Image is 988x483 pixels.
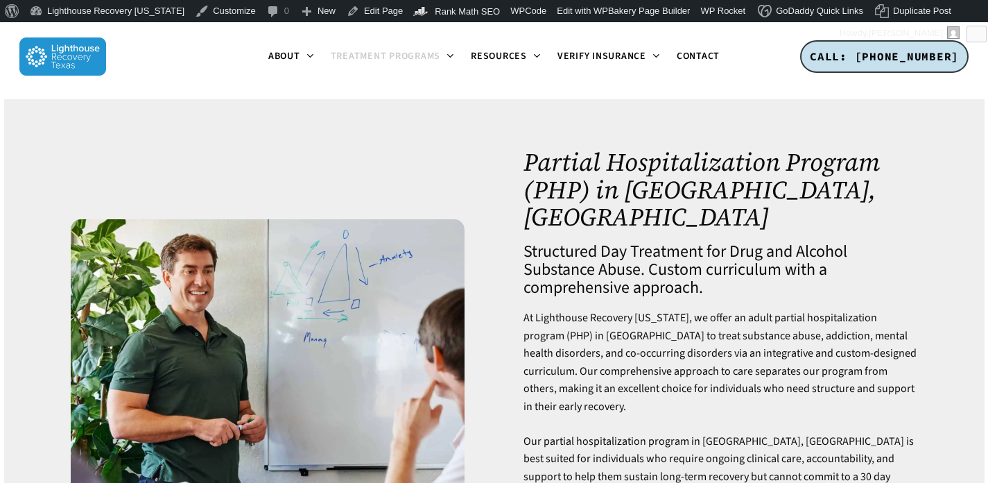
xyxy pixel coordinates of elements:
[810,49,959,63] span: CALL: [PHONE_NUMBER]
[471,49,527,63] span: Resources
[835,22,965,44] a: Howdy,
[800,40,969,74] a: CALL: [PHONE_NUMBER]
[549,51,668,62] a: Verify Insurance
[523,310,917,433] p: At Lighthouse Recovery [US_STATE], we offer an adult partial hospitalization program (PHP) in [GE...
[557,49,646,63] span: Verify Insurance
[19,37,106,76] img: Lighthouse Recovery Texas
[435,6,500,17] span: Rank Math SEO
[523,243,917,297] h4: Structured Day Treatment for Drug and Alcohol Substance Abuse. Custom curriculum with a comprehen...
[260,51,322,62] a: About
[268,49,300,63] span: About
[462,51,549,62] a: Resources
[869,28,943,38] span: [PERSON_NAME]
[331,49,441,63] span: Treatment Programs
[677,49,720,63] span: Contact
[668,51,728,62] a: Contact
[523,149,917,231] h1: Partial Hospitalization Program (PHP) in [GEOGRAPHIC_DATA], [GEOGRAPHIC_DATA]
[322,51,463,62] a: Treatment Programs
